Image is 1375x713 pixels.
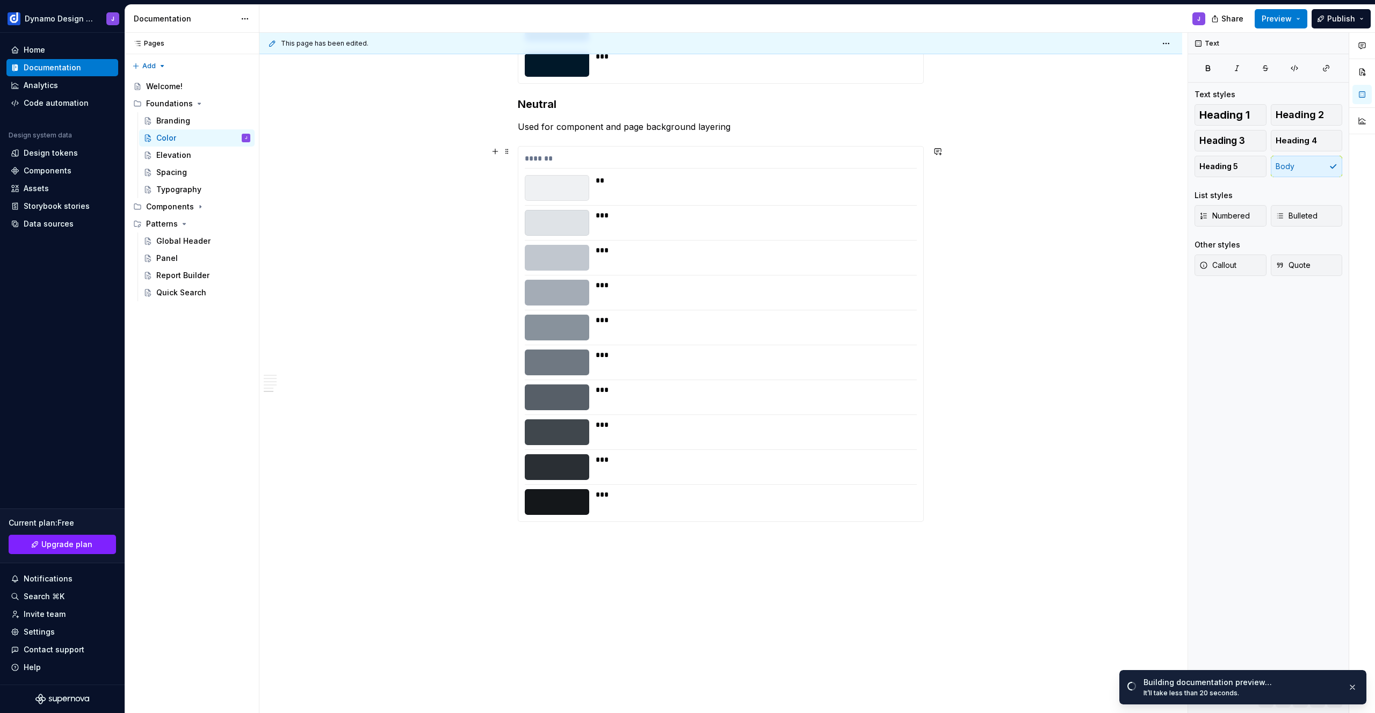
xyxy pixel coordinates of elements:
[24,644,84,655] div: Contact support
[156,236,211,246] div: Global Header
[24,627,55,637] div: Settings
[146,201,194,212] div: Components
[1312,9,1371,28] button: Publish
[24,45,45,55] div: Home
[139,181,255,198] a: Typography
[9,535,116,554] a: Upgrade plan
[1199,135,1245,146] span: Heading 3
[1195,254,1267,276] button: Callout
[1144,689,1339,697] div: It’ll take less than 20 seconds.
[6,59,118,76] a: Documentation
[129,59,169,74] button: Add
[8,12,20,25] img: c5f292b4-1c74-4827-b374-41971f8eb7d9.png
[24,98,89,108] div: Code automation
[24,201,90,212] div: Storybook stories
[281,39,368,48] span: This page has been edited.
[1199,161,1238,172] span: Heading 5
[129,78,255,95] a: Welcome!
[24,80,58,91] div: Analytics
[139,232,255,250] a: Global Header
[6,94,118,112] a: Code automation
[24,219,74,229] div: Data sources
[6,215,118,232] a: Data sources
[156,133,176,143] div: Color
[1199,110,1250,120] span: Heading 1
[1255,9,1307,28] button: Preview
[6,623,118,641] a: Settings
[24,662,41,673] div: Help
[6,588,118,605] button: Search ⌘K
[1195,89,1235,100] div: Text styles
[1199,260,1236,271] span: Callout
[35,694,89,704] svg: Supernova Logo
[156,270,209,281] div: Report Builder
[24,609,66,620] div: Invite team
[6,41,118,59] a: Home
[139,164,255,181] a: Spacing
[1195,239,1240,250] div: Other styles
[1276,260,1311,271] span: Quote
[1276,135,1317,146] span: Heading 4
[9,131,72,140] div: Design system data
[156,184,201,195] div: Typography
[6,641,118,658] button: Contact support
[24,573,73,584] div: Notifications
[129,215,255,232] div: Patterns
[139,112,255,129] a: Branding
[1276,110,1324,120] span: Heading 2
[6,659,118,676] button: Help
[1206,9,1250,28] button: Share
[6,606,118,623] a: Invite team
[139,250,255,267] a: Panel
[6,180,118,197] a: Assets
[6,162,118,179] a: Components
[156,287,206,298] div: Quick Search
[6,570,118,587] button: Notifications
[1195,104,1267,126] button: Heading 1
[1327,13,1355,24] span: Publish
[1271,205,1343,227] button: Bulleted
[129,198,255,215] div: Components
[142,62,156,70] span: Add
[245,133,247,143] div: J
[1271,254,1343,276] button: Quote
[146,98,193,109] div: Foundations
[24,591,64,602] div: Search ⌘K
[129,78,255,301] div: Page tree
[518,120,924,133] p: Used for component and page background layering
[6,77,118,94] a: Analytics
[156,253,178,264] div: Panel
[156,167,187,178] div: Spacing
[9,518,116,528] div: Current plan : Free
[1262,13,1292,24] span: Preview
[1195,205,1267,227] button: Numbered
[6,198,118,215] a: Storybook stories
[139,147,255,164] a: Elevation
[1195,190,1233,201] div: List styles
[139,129,255,147] a: ColorJ
[156,115,190,126] div: Branding
[518,97,924,112] h3: Neutral
[156,150,191,161] div: Elevation
[1271,104,1343,126] button: Heading 2
[41,539,92,550] span: Upgrade plan
[1199,210,1250,221] span: Numbered
[24,165,71,176] div: Components
[2,7,122,30] button: Dynamo Design SystemJ
[111,14,114,23] div: J
[1276,210,1318,221] span: Bulleted
[1195,156,1267,177] button: Heading 5
[24,148,78,158] div: Design tokens
[24,62,81,73] div: Documentation
[1144,677,1339,688] div: Building documentation preview…
[146,81,183,92] div: Welcome!
[6,144,118,162] a: Design tokens
[129,95,255,112] div: Foundations
[1271,130,1343,151] button: Heading 4
[139,267,255,284] a: Report Builder
[25,13,93,24] div: Dynamo Design System
[24,183,49,194] div: Assets
[1221,13,1243,24] span: Share
[146,219,178,229] div: Patterns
